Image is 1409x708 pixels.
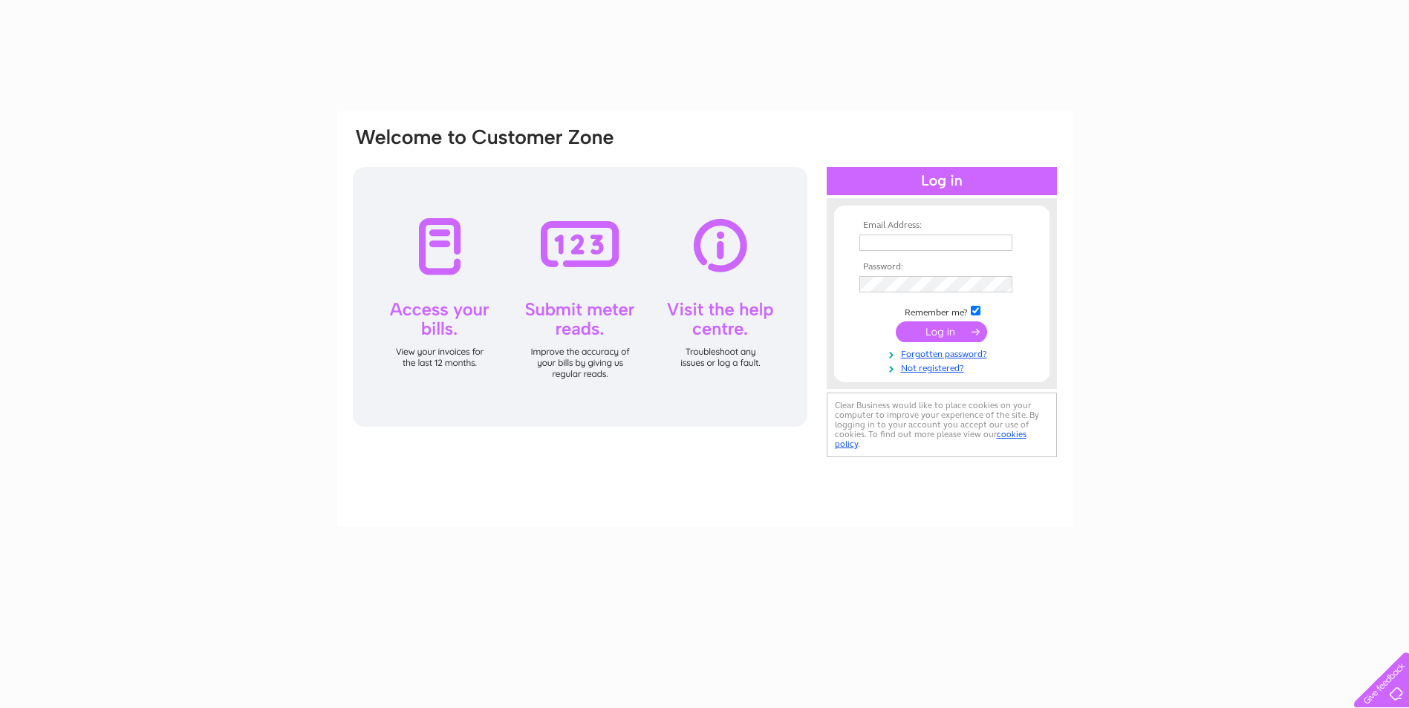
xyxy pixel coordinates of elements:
[856,304,1028,318] td: Remember me?
[896,321,987,342] input: Submit
[835,429,1026,449] a: cookies policy
[856,220,1028,231] th: Email Address:
[859,346,1028,360] a: Forgotten password?
[827,393,1057,457] div: Clear Business would like to place cookies on your computer to improve your experience of the sit...
[859,360,1028,374] a: Not registered?
[856,262,1028,272] th: Password:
